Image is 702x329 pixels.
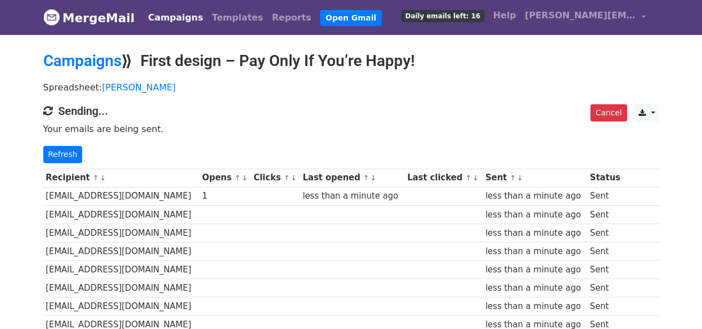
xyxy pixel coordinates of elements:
a: Reports [267,7,316,29]
a: Campaigns [43,52,122,70]
a: Open Gmail [320,10,382,26]
td: Sent [587,261,624,279]
td: [EMAIL_ADDRESS][DOMAIN_NAME] [43,224,200,242]
td: Sent [587,242,624,260]
a: ↓ [517,174,523,182]
td: Sent [587,297,624,316]
a: ↓ [241,174,248,182]
a: ↓ [472,174,478,182]
td: [EMAIL_ADDRESS][DOMAIN_NAME] [43,297,200,316]
td: [EMAIL_ADDRESS][DOMAIN_NAME] [43,205,200,224]
a: [PERSON_NAME] [102,82,176,93]
a: ↑ [284,174,290,182]
p: Spreadsheet: [43,82,659,93]
td: [EMAIL_ADDRESS][DOMAIN_NAME] [43,279,200,297]
th: Clicks [251,169,300,187]
div: less than a minute ago [302,190,402,203]
a: Cancel [590,104,627,122]
a: ↑ [235,174,241,182]
a: ↑ [466,174,472,182]
span: Daily emails left: 16 [401,10,484,22]
th: Recipient [43,169,200,187]
a: ↓ [370,174,376,182]
td: Sent [587,205,624,224]
th: Status [587,169,624,187]
a: ↓ [291,174,297,182]
td: [EMAIL_ADDRESS][DOMAIN_NAME] [43,261,200,279]
a: [PERSON_NAME][EMAIL_ADDRESS][DOMAIN_NAME] [521,4,650,31]
a: ↑ [363,174,370,182]
div: less than a minute ago [486,209,585,221]
a: Templates [208,7,267,29]
div: less than a minute ago [486,227,585,240]
a: Help [489,4,521,27]
td: [EMAIL_ADDRESS][DOMAIN_NAME] [43,242,200,260]
p: Your emails are being sent. [43,123,659,135]
th: Last opened [300,169,405,187]
a: Daily emails left: 16 [397,4,488,27]
a: ↓ [100,174,106,182]
div: less than a minute ago [486,190,585,203]
span: [PERSON_NAME][EMAIL_ADDRESS][DOMAIN_NAME] [525,9,636,22]
a: MergeMail [43,6,135,29]
td: [EMAIL_ADDRESS][DOMAIN_NAME] [43,187,200,205]
th: Last clicked [405,169,483,187]
h2: ⟫ First design – Pay Only If You’re Happy! [43,52,659,70]
div: less than a minute ago [486,300,585,313]
h4: Sending... [43,104,659,118]
div: less than a minute ago [486,282,585,295]
a: ↑ [510,174,516,182]
td: Sent [587,279,624,297]
img: MergeMail logo [43,9,60,26]
td: Sent [587,187,624,205]
th: Opens [199,169,251,187]
a: Campaigns [144,7,208,29]
div: less than a minute ago [486,264,585,276]
a: Refresh [43,146,83,163]
a: ↑ [93,174,99,182]
td: Sent [587,224,624,242]
div: 1 [202,190,248,203]
div: less than a minute ago [486,245,585,258]
th: Sent [483,169,587,187]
